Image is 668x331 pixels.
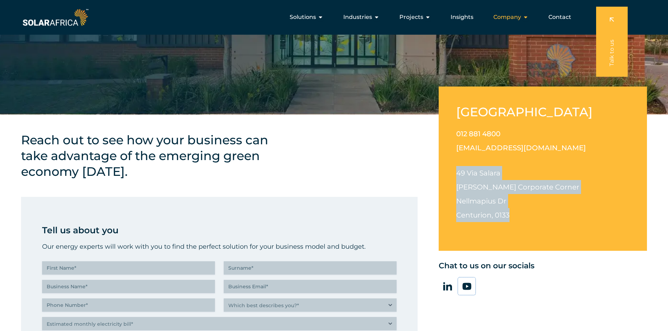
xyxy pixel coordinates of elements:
[90,10,577,24] div: Menu Toggle
[343,13,372,21] span: Industries
[42,261,215,275] input: First Name*
[548,13,571,21] a: Contact
[399,13,423,21] span: Projects
[42,280,215,293] input: Business Name*
[224,261,397,275] input: Surname*
[451,13,473,21] a: Insights
[290,13,316,21] span: Solutions
[456,104,598,120] h2: [GEOGRAPHIC_DATA]
[42,241,397,252] p: Our energy experts will work with you to find the perfect solution for your business model and bu...
[456,130,500,138] a: 012 881 4800
[224,280,397,293] input: Business Email*
[456,211,510,219] span: Centurion, 0133
[42,298,215,312] input: Phone Number*
[21,132,284,179] h4: Reach out to see how your business can take advantage of the emerging green economy [DATE].
[439,261,647,270] h5: Chat to us on our socials
[456,183,579,191] span: [PERSON_NAME] Corporate Corner
[493,13,521,21] span: Company
[42,223,397,237] p: Tell us about you
[456,144,586,152] a: [EMAIL_ADDRESS][DOMAIN_NAME]
[456,169,500,177] span: 49 Via Salara
[90,10,577,24] nav: Menu
[456,197,506,205] span: Nellmapius Dr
